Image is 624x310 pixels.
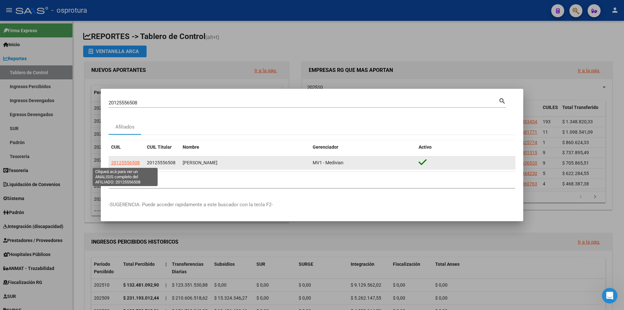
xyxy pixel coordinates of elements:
div: 1 total [109,172,515,188]
datatable-header-cell: CUIL Titular [144,140,180,154]
iframe: Intercom live chat [602,288,617,303]
div: Afiliados [115,123,135,131]
datatable-header-cell: Gerenciador [310,140,416,154]
span: Gerenciador [313,144,338,150]
span: CUIL Titular [147,144,172,150]
span: Activo [419,144,432,150]
datatable-header-cell: Activo [416,140,515,154]
span: 20125556508 [111,160,140,165]
span: CUIL [111,144,121,150]
div: [PERSON_NAME] [183,159,307,167]
mat-icon: search [499,97,506,104]
p: -SUGERENCIA: Puede acceder rapidamente a este buscador con la tecla F2- [109,201,515,209]
span: Nombre [183,144,199,150]
span: MV1 - Medivian [313,160,344,165]
span: 20125556508 [147,160,175,165]
datatable-header-cell: CUIL [109,140,144,154]
datatable-header-cell: Nombre [180,140,310,154]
